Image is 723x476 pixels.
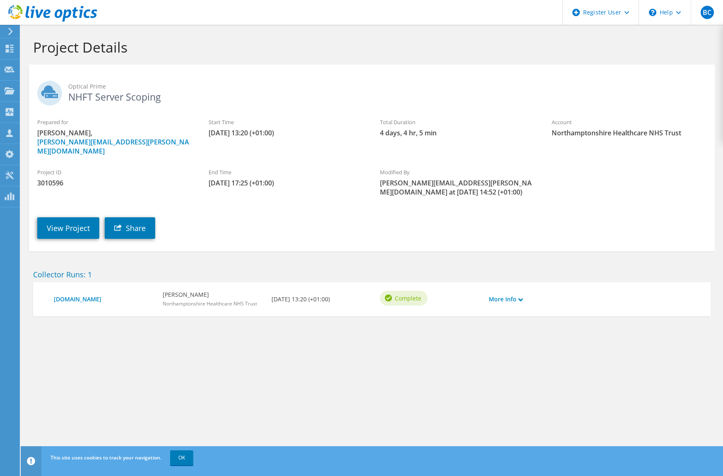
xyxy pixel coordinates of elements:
label: End Time [209,168,363,176]
a: OK [170,450,193,465]
svg: \n [649,9,656,16]
span: This site uses cookies to track your navigation. [50,454,161,461]
label: Start Time [209,118,363,126]
a: [PERSON_NAME][EMAIL_ADDRESS][PERSON_NAME][DOMAIN_NAME] [37,137,189,156]
span: [PERSON_NAME], [37,128,192,156]
b: [PERSON_NAME] [163,290,257,299]
span: Complete [395,293,421,303]
h1: Project Details [33,38,706,56]
label: Project ID [37,168,192,176]
span: BC [701,6,714,19]
span: Optical Prime [68,82,706,91]
span: Northamptonshire Healthcare NHS Trust [552,128,706,137]
h2: Collector Runs: 1 [33,270,711,279]
a: Share [105,217,155,239]
a: More Info [489,295,523,304]
b: [DATE] 13:20 (+01:00) [271,295,330,304]
span: [PERSON_NAME][EMAIL_ADDRESS][PERSON_NAME][DOMAIN_NAME] at [DATE] 14:52 (+01:00) [380,178,535,197]
span: [DATE] 17:25 (+01:00) [209,178,363,188]
h2: NHFT Server Scoping [37,81,706,101]
a: [DOMAIN_NAME] [54,295,154,304]
span: Northamptonshire Healthcare NHS Trust [163,300,257,307]
span: 3010596 [37,178,192,188]
span: [DATE] 13:20 (+01:00) [209,128,363,137]
a: View Project [37,217,99,239]
label: Account [552,118,706,126]
label: Prepared for [37,118,192,126]
label: Modified By [380,168,535,176]
label: Total Duration [380,118,535,126]
span: 4 days, 4 hr, 5 min [380,128,535,137]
